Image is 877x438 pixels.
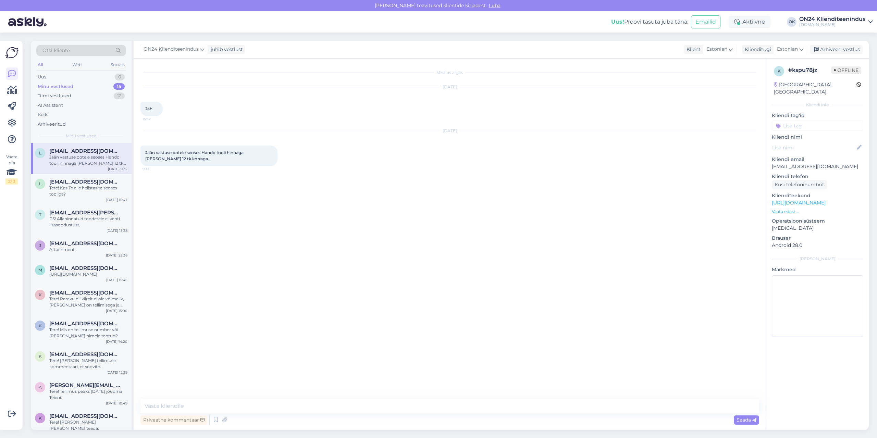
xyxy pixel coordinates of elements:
[39,181,41,186] span: l
[49,419,127,431] div: Tere! [PERSON_NAME] [PERSON_NAME] teada.
[143,166,168,172] span: 9:32
[145,106,152,111] span: Jah
[729,16,770,28] div: Aktiivne
[772,192,863,199] p: Klienditeekond
[49,216,127,228] div: PS! Allahinnatud toodetele ei kehti lisasoodustust.
[113,83,125,90] div: 15
[106,277,127,283] div: [DATE] 15:45
[772,102,863,108] div: Kliendi info
[772,235,863,242] p: Brauser
[706,46,727,53] span: Estonian
[39,385,42,390] span: a
[66,133,97,139] span: Minu vestlused
[772,144,855,151] input: Lisa nimi
[49,154,127,166] div: Jään vastuse ootele seoses Hando tooli hinnaga [PERSON_NAME] 12 tk korraga.
[772,217,863,225] p: Operatsioonisüsteem
[49,185,127,197] div: Tere! Kas Te eile helistasite seoses tooliga?
[114,92,125,99] div: 12
[487,2,503,9] span: Luba
[772,112,863,119] p: Kliendi tag'id
[49,265,121,271] span: mazur6977@gmail.com
[39,292,42,297] span: k
[49,413,121,419] span: kairitamm7@gmail.com
[49,240,121,247] span: juljasmir@yandex.ru
[49,290,121,296] span: kullimitt88@gmail.com
[39,415,42,421] span: k
[39,212,41,217] span: t
[106,308,127,313] div: [DATE] 15:00
[742,46,771,53] div: Klienditugi
[106,339,127,344] div: [DATE] 14:20
[772,163,863,170] p: [EMAIL_ADDRESS][DOMAIN_NAME]
[831,66,861,74] span: Offline
[42,47,70,54] span: Otsi kliente
[787,17,796,27] div: OK
[107,370,127,375] div: [DATE] 12:29
[772,134,863,141] p: Kliendi nimi
[144,46,199,53] span: ON24 Klienditeenindus
[684,46,701,53] div: Klient
[140,70,759,76] div: Vestlus algas
[38,267,42,273] span: m
[772,200,826,206] a: [URL][DOMAIN_NAME]
[108,166,127,172] div: [DATE] 9:32
[208,46,243,53] div: juhib vestlust
[799,16,873,27] a: ON24 Klienditeenindus[DOMAIN_NAME]
[611,18,624,25] b: Uus!
[5,178,18,185] div: 2 / 3
[39,243,41,248] span: j
[49,271,127,277] div: [URL][DOMAIN_NAME]
[140,415,207,425] div: Privaatne kommentaar
[611,18,688,26] div: Proovi tasuta juba täna:
[39,150,41,155] span: l
[49,382,121,388] span: andreanis@hotmail.com
[36,60,44,69] div: All
[49,321,121,327] span: kullimitt88@gmail.com
[799,22,865,27] div: [DOMAIN_NAME]
[772,225,863,232] p: [MEDICAL_DATA]
[39,323,42,328] span: k
[778,68,781,74] span: k
[38,121,66,128] div: Arhiveeritud
[49,388,127,401] div: Tere! Tellimus peaks [DATE] jõudma Teieni.
[106,401,127,406] div: [DATE] 10:49
[737,417,756,423] span: Saada
[799,16,865,22] div: ON24 Klienditeenindus
[49,327,127,339] div: Tere! Mis on tellimuse number või [PERSON_NAME] nimele tehtud?
[49,358,127,370] div: Tere! [PERSON_NAME] tellimuse kommentaari, et soovite kokkupanekut või saatke otse päring [EMAIL_...
[777,46,798,53] span: Estonian
[140,84,759,90] div: [DATE]
[772,209,863,215] p: Vaata edasi ...
[107,228,127,233] div: [DATE] 13:38
[5,154,18,185] div: Vaata siia
[5,46,18,59] img: Askly Logo
[38,102,63,109] div: AI Assistent
[49,247,127,253] div: Attachment
[49,351,121,358] span: kristiinakaur02@gmail.com
[774,81,856,96] div: [GEOGRAPHIC_DATA], [GEOGRAPHIC_DATA]
[788,66,831,74] div: # kspu78jz
[772,266,863,273] p: Märkmed
[49,210,121,216] span: tiina.tross@gmil.com
[772,180,827,189] div: Küsi telefoninumbrit
[140,128,759,134] div: [DATE]
[38,92,71,99] div: Tiimi vestlused
[109,60,126,69] div: Socials
[772,256,863,262] div: [PERSON_NAME]
[49,179,121,185] span: liis.tammann@hotmail.com
[106,253,127,258] div: [DATE] 22:36
[691,15,720,28] button: Emailid
[143,116,168,122] span: 15:52
[772,121,863,131] input: Lisa tag
[38,111,48,118] div: Kõik
[39,354,42,359] span: k
[772,173,863,180] p: Kliendi telefon
[145,150,245,161] span: Jään vastuse ootele seoses Hando tooli hinnaga [PERSON_NAME] 12 tk korraga.
[49,148,121,154] span: liis.tammann@hotmail.com
[115,74,125,80] div: 0
[38,74,46,80] div: Uus
[38,83,73,90] div: Minu vestlused
[71,60,83,69] div: Web
[810,45,863,54] div: Arhiveeri vestlus
[49,296,127,308] div: Tere! Paraku nii kiirelt ei ole võimalik, [PERSON_NAME] on tellimisega ja saabub [GEOGRAPHIC_DATA...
